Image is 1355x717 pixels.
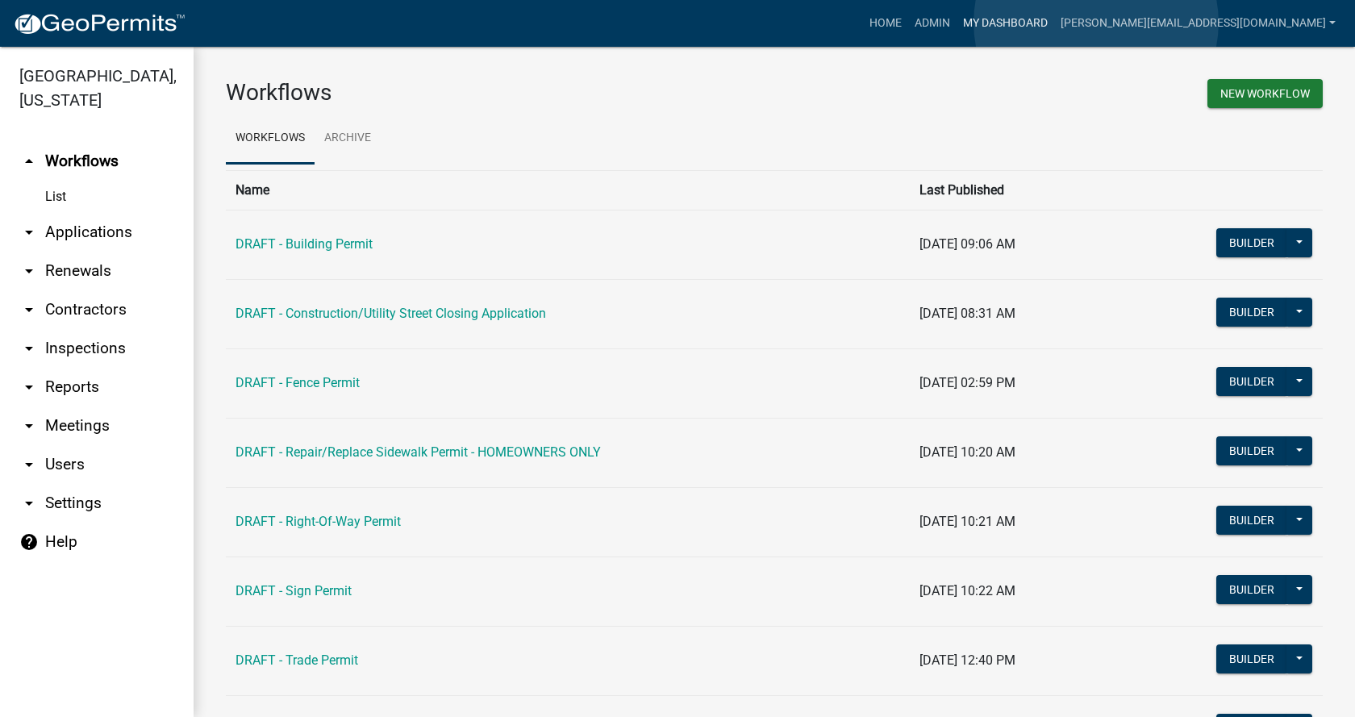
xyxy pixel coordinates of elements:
i: arrow_drop_down [19,223,39,242]
button: Builder [1216,575,1287,604]
button: Builder [1216,436,1287,465]
button: Builder [1216,298,1287,327]
i: arrow_drop_down [19,261,39,281]
a: Admin [908,8,957,39]
button: Builder [1216,367,1287,396]
i: arrow_drop_down [19,300,39,319]
th: Name [226,170,910,210]
a: DRAFT - Sign Permit [236,583,352,598]
h3: Workflows [226,79,762,106]
i: arrow_drop_down [19,455,39,474]
a: DRAFT - Trade Permit [236,652,358,668]
span: [DATE] 10:21 AM [919,514,1015,529]
a: DRAFT - Right-Of-Way Permit [236,514,401,529]
i: arrow_drop_down [19,339,39,358]
span: [DATE] 08:31 AM [919,306,1015,321]
i: help [19,532,39,552]
span: [DATE] 02:59 PM [919,375,1015,390]
i: arrow_drop_up [19,152,39,171]
button: Builder [1216,644,1287,673]
a: DRAFT - Repair/Replace Sidewalk Permit - HOMEOWNERS ONLY [236,444,601,460]
a: DRAFT - Building Permit [236,236,373,252]
a: Home [863,8,908,39]
button: Builder [1216,228,1287,257]
a: DRAFT - Construction/Utility Street Closing Application [236,306,546,321]
a: Archive [315,113,381,165]
span: [DATE] 10:20 AM [919,444,1015,460]
a: My Dashboard [957,8,1054,39]
i: arrow_drop_down [19,416,39,436]
i: arrow_drop_down [19,494,39,513]
span: [DATE] 09:06 AM [919,236,1015,252]
span: [DATE] 12:40 PM [919,652,1015,668]
a: Workflows [226,113,315,165]
a: DRAFT - Fence Permit [236,375,360,390]
button: Builder [1216,506,1287,535]
button: New Workflow [1207,79,1323,108]
span: [DATE] 10:22 AM [919,583,1015,598]
th: Last Published [910,170,1115,210]
i: arrow_drop_down [19,377,39,397]
a: [PERSON_NAME][EMAIL_ADDRESS][DOMAIN_NAME] [1054,8,1342,39]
